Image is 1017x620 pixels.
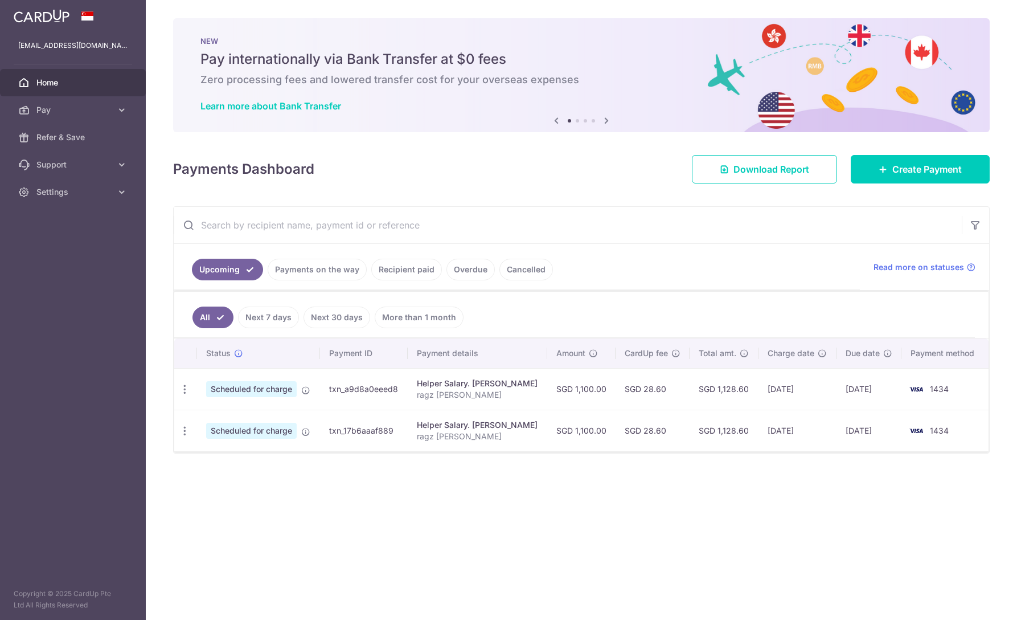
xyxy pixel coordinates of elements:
[616,368,690,410] td: SGD 28.60
[547,410,616,451] td: SGD 1,100.00
[192,307,233,328] a: All
[320,338,408,368] th: Payment ID
[836,368,902,410] td: [DATE]
[836,410,902,451] td: [DATE]
[375,307,464,328] a: More than 1 month
[371,259,442,280] a: Recipient paid
[692,155,837,183] a: Download Report
[192,259,263,280] a: Upcoming
[173,18,990,132] img: Bank transfer banner
[36,186,112,198] span: Settings
[690,368,758,410] td: SGD 1,128.60
[625,348,668,359] span: CardUp fee
[892,162,962,176] span: Create Payment
[846,348,880,359] span: Due date
[616,410,690,451] td: SGD 28.60
[874,262,964,273] span: Read more on statuses
[304,307,370,328] a: Next 30 days
[200,100,341,112] a: Learn more about Bank Transfer
[851,155,990,183] a: Create Payment
[758,410,836,451] td: [DATE]
[18,40,128,51] p: [EMAIL_ADDRESS][DOMAIN_NAME]
[320,410,408,451] td: txn_17b6aaaf889
[200,36,962,46] p: NEW
[14,9,69,23] img: CardUp
[690,410,758,451] td: SGD 1,128.60
[206,348,231,359] span: Status
[699,348,736,359] span: Total amt.
[36,104,112,116] span: Pay
[547,368,616,410] td: SGD 1,100.00
[200,73,962,87] h6: Zero processing fees and lowered transfer cost for your overseas expenses
[36,77,112,88] span: Home
[174,207,962,243] input: Search by recipient name, payment id or reference
[758,368,836,410] td: [DATE]
[268,259,367,280] a: Payments on the way
[417,431,538,442] p: ragz [PERSON_NAME]
[499,259,553,280] a: Cancelled
[930,384,949,394] span: 1434
[238,307,299,328] a: Next 7 days
[905,382,928,396] img: Bank Card
[417,378,538,389] div: Helper Salary. [PERSON_NAME]
[173,159,314,180] h4: Payments Dashboard
[446,259,495,280] a: Overdue
[417,419,538,431] div: Helper Salary. [PERSON_NAME]
[930,426,949,435] span: 1434
[408,338,547,368] th: Payment details
[901,338,989,368] th: Payment method
[36,159,112,170] span: Support
[200,50,962,68] h5: Pay internationally via Bank Transfer at $0 fees
[417,389,538,401] p: ragz [PERSON_NAME]
[206,423,297,439] span: Scheduled for charge
[206,381,297,397] span: Scheduled for charge
[874,262,975,273] a: Read more on statuses
[733,162,809,176] span: Download Report
[768,348,814,359] span: Charge date
[556,348,585,359] span: Amount
[320,368,408,410] td: txn_a9d8a0eeed8
[905,424,928,438] img: Bank Card
[36,132,112,143] span: Refer & Save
